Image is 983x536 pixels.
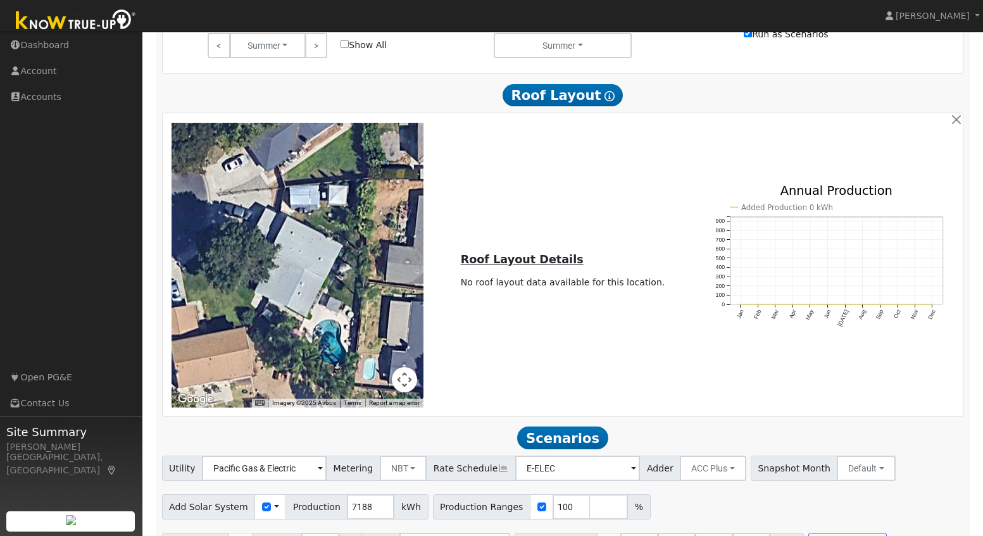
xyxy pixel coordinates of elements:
[6,451,135,477] div: [GEOGRAPHIC_DATA], [GEOGRAPHIC_DATA]
[716,227,725,234] text: 800
[741,203,833,212] text: Added Production 0 kWh
[774,303,777,306] circle: onclick=""
[716,246,725,252] text: 600
[344,399,361,406] a: Terms
[736,309,745,320] text: Jan
[627,494,650,520] span: %
[341,39,387,52] label: Show All
[326,456,380,481] span: Metering
[827,303,829,306] circle: onclick=""
[341,40,349,48] input: Show All
[837,456,896,481] button: Default
[753,309,763,320] text: Feb
[202,456,327,481] input: Select a Utility
[792,303,794,306] circle: onclick=""
[716,292,725,298] text: 100
[788,309,798,320] text: Apr
[757,303,760,306] circle: onclick=""
[162,456,203,481] span: Utility
[716,255,725,261] text: 500
[272,399,336,406] span: Imagery ©2025 Airbus
[716,265,725,271] text: 400
[461,253,584,266] u: Roof Layout Details
[780,184,892,198] text: Annual Production
[716,283,725,289] text: 200
[285,494,347,520] span: Production
[910,308,920,320] text: Nov
[517,427,608,449] span: Scenarios
[680,456,746,481] button: ACC Plus
[458,273,667,291] td: No roof layout data available for this location.
[503,84,623,107] span: Roof Layout
[927,308,937,320] text: Dec
[433,494,530,520] span: Production Ranges
[380,456,427,481] button: NBT
[426,456,516,481] span: Rate Schedule
[716,273,725,280] text: 300
[175,391,216,408] a: Open this area in Google Maps (opens a new window)
[305,33,327,58] a: >
[892,308,902,319] text: Oct
[844,303,847,306] circle: onclick=""
[9,7,142,35] img: Know True-Up
[394,494,428,520] span: kWh
[255,399,264,408] button: Keyboard shortcuts
[744,28,828,41] label: Run as Scenarios
[604,91,615,101] i: Show Help
[175,391,216,408] img: Google
[6,423,135,440] span: Site Summary
[931,303,934,306] circle: onclick=""
[770,309,780,320] text: Mar
[494,33,632,58] button: Summer
[66,515,76,525] img: retrieve
[809,303,811,306] circle: onclick=""
[208,33,230,58] a: <
[162,494,256,520] span: Add Solar System
[515,456,640,481] input: Select a Rate Schedule
[896,11,970,21] span: [PERSON_NAME]
[879,303,882,306] circle: onclick=""
[739,303,742,306] circle: onclick=""
[861,303,864,306] circle: onclick=""
[369,399,420,406] a: Report a map error
[639,456,680,481] span: Adder
[722,301,725,308] text: 0
[744,29,752,37] input: Run as Scenarios
[716,237,725,243] text: 700
[230,33,306,58] button: Summer
[896,303,899,306] circle: onclick=""
[823,309,832,320] text: Jun
[716,218,725,224] text: 900
[751,456,838,481] span: Snapshot Month
[392,367,417,392] button: Map camera controls
[837,309,850,327] text: [DATE]
[805,308,815,321] text: May
[857,309,867,321] text: Aug
[106,465,118,475] a: Map
[875,309,885,321] text: Sep
[6,440,135,454] div: [PERSON_NAME]
[914,303,917,306] circle: onclick=""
